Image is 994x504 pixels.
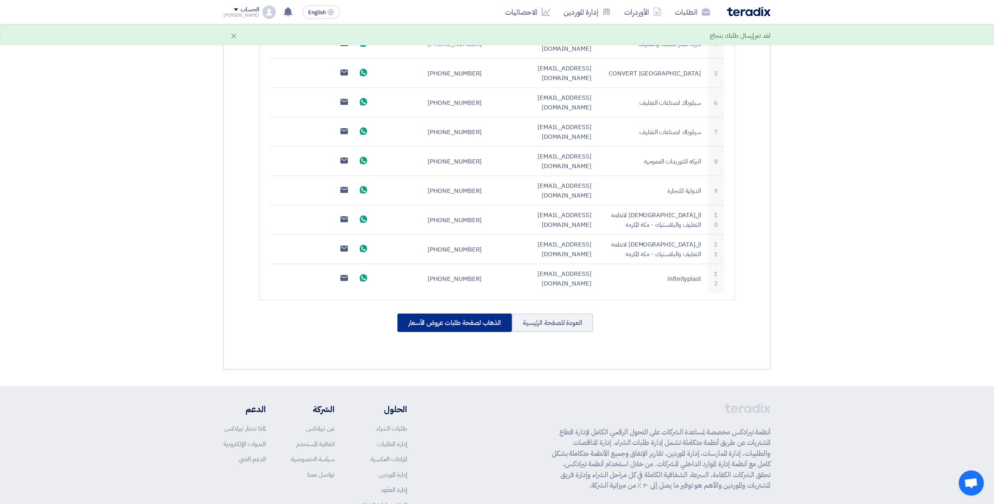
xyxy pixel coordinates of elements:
a: الدعم الفني [239,455,266,464]
td: 6 [708,88,724,117]
p: أنظمة تيرادكس مخصصة لمساعدة الشركات على التحول الرقمي الكامل لإدارة قطاع المشتريات عن طريق أنظمة ... [552,427,771,491]
a: الطلبات [668,2,717,22]
td: [EMAIL_ADDRESS][DOMAIN_NAME] [489,176,598,205]
td: البركه للتوريدات العموميه [598,147,708,176]
td: ال[DEMOGRAPHIC_DATA] لانظمه التغليف والبلاستيك - مكه المكرمه [598,205,708,235]
td: [EMAIL_ADDRESS][DOMAIN_NAME] [489,59,598,88]
li: الشركة [291,403,335,416]
td: 11 [708,235,724,264]
td: 8 [708,147,724,176]
a: اتفاقية المستخدم [296,439,335,449]
td: [EMAIL_ADDRESS][DOMAIN_NAME] [489,235,598,264]
div: الذهاب لصفحة طلبات عروض الأسعار [397,314,512,332]
td: infinityplast [598,264,708,294]
a: إدارة الموردين [379,470,407,479]
a: إدارة العقود [381,485,407,494]
a: لماذا تختار تيرادكس [224,424,266,433]
td: 5 [708,59,724,88]
td: سيلوباك لصناعات التغليف [598,117,708,147]
td: [PHONE_NUMBER] [379,88,488,117]
a: إدارة الموردين [557,2,618,22]
img: Teradix logo [727,7,771,16]
td: [EMAIL_ADDRESS][DOMAIN_NAME] [489,117,598,147]
td: سيلوباك لصناعات التغليف [598,88,708,117]
a: Open chat [959,470,984,496]
td: الدولية للتجارة [598,176,708,205]
a: تواصل معنا [307,470,335,479]
td: [PHONE_NUMBER] [379,176,488,205]
a: عن تيرادكس [306,424,335,433]
button: English [303,5,340,19]
li: الحلول [360,403,407,416]
a: الاحصائيات [498,2,557,22]
a: سياسة الخصوصية [291,455,335,464]
div: الحساب [241,6,259,13]
div: لقد تم إرسال طلبك بنجاج [710,31,771,41]
a: الأوردرات [618,2,668,22]
td: [EMAIL_ADDRESS][DOMAIN_NAME] [489,88,598,117]
td: [EMAIL_ADDRESS][DOMAIN_NAME] [489,264,598,294]
td: [PHONE_NUMBER] [379,205,488,235]
a: الندوات الإلكترونية [223,439,266,449]
div: × [230,31,237,41]
td: [PHONE_NUMBER] [379,235,488,264]
a: إدارة الطلبات [377,439,407,449]
td: [PHONE_NUMBER] [379,59,488,88]
td: [PHONE_NUMBER] [379,264,488,294]
td: [PHONE_NUMBER] [379,117,488,147]
div: العودة للصفحة الرئيسية [512,314,593,332]
td: 10 [708,205,724,235]
a: المزادات العكسية [371,455,407,464]
td: CONVERT [GEOGRAPHIC_DATA] [598,59,708,88]
a: طلبات الشراء [376,424,407,433]
td: [EMAIL_ADDRESS][DOMAIN_NAME] [489,205,598,235]
td: [PHONE_NUMBER] [379,147,488,176]
td: 12 [708,264,724,294]
li: الدعم [223,403,266,416]
div: [PERSON_NAME] [223,13,259,18]
span: English [308,10,326,16]
td: ال[DEMOGRAPHIC_DATA] لانظمه التغليف والبلاستيك - مكه المكرمه [598,235,708,264]
td: 9 [708,176,724,205]
td: 7 [708,117,724,147]
img: profile_test.png [262,5,276,19]
td: [EMAIL_ADDRESS][DOMAIN_NAME] [489,147,598,176]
